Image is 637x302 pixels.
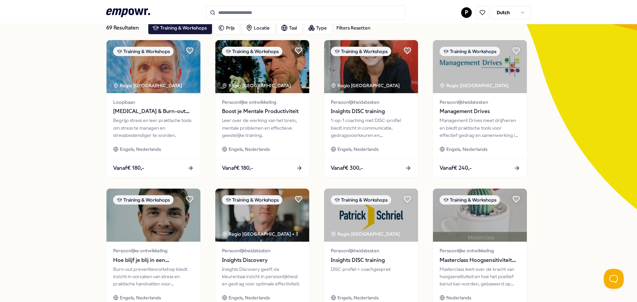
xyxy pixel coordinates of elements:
a: package imageTraining & WorkshopsRegio [GEOGRAPHIC_DATA] Loopbaan[MEDICAL_DATA] & Burn-out Preven... [106,40,201,178]
a: package imageTraining & WorkshopsRegio [GEOGRAPHIC_DATA] PersoonlijkheidstestenManagement DrivesM... [433,40,527,178]
span: Insights DISC training [331,256,411,265]
span: Engels, Nederlands [120,146,161,153]
span: Engels, Nederlands [337,146,379,153]
span: Persoonlijkheidstesten [331,247,411,254]
span: Vanaf € 180,- [113,164,144,172]
span: Management Drives [440,107,520,116]
button: Prijs [214,21,240,34]
span: Engels, Nederlands [229,146,270,153]
img: package image [106,189,200,242]
span: Vanaf € 300,- [331,164,363,172]
span: Nederlands [446,294,471,301]
span: Vanaf € 180,- [222,164,253,172]
div: Masterclass leert over de kracht van hoogsensitiviteit en hoe het positief benut kan worden, geba... [440,266,520,288]
div: Begrijp stress en leer praktische tools om stress te managen en stressbestendiger te worden. [113,117,194,139]
span: Loopbaan [113,98,194,106]
div: Training & Workshops [113,47,174,56]
input: Search for products, categories or subcategories [206,5,405,20]
span: Hoe blijf je blij in een prestatiemaatschappij (workshop) [113,256,194,265]
img: package image [215,40,309,93]
div: Regio [GEOGRAPHIC_DATA] + 3 [222,230,298,238]
span: Insights DISC training [331,107,411,116]
span: Persoonlijke ontwikkeling [440,247,520,254]
div: Management Drives meet drijfveren en biedt praktische tools voor effectief gedrag en samenwerking... [440,117,520,139]
img: package image [324,189,418,242]
div: Training & Workshops [222,195,282,205]
div: Training & Workshops [331,47,391,56]
div: DISC profiel + coachgesprek [331,266,411,288]
div: Regio [GEOGRAPHIC_DATA] [331,230,401,238]
span: Boost je Mentale Productiviteit [222,107,303,116]
img: package image [106,40,200,93]
span: Engels, Nederlands [337,294,379,301]
span: Engels, Nederlands [229,294,270,301]
iframe: Help Scout Beacon - Open [604,269,624,289]
span: Engels, Nederlands [446,146,487,153]
div: Regio [GEOGRAPHIC_DATA] [222,82,292,89]
div: Insights Discovery geeft via kleurentaal inzicht in persoonlijkheid en gedrag voor optimale effec... [222,266,303,288]
div: Training & Workshops [113,195,174,205]
span: Persoonlijkheidstesten [331,98,411,106]
button: Locatie [242,21,275,34]
img: package image [215,189,309,242]
img: package image [433,189,527,242]
img: package image [324,40,418,93]
span: [MEDICAL_DATA] & Burn-out Preventie [113,107,194,116]
button: Type [304,21,332,34]
span: Insights Discovery [222,256,303,265]
span: Vanaf € 240,- [440,164,472,172]
span: Persoonlijke ontwikkeling [113,247,194,254]
div: Regio [GEOGRAPHIC_DATA] [113,82,183,89]
span: Persoonlijkheidstesten [440,98,520,106]
span: Engels, Nederlands [120,294,161,301]
span: Persoonlijke ontwikkeling [222,98,303,106]
div: Regio [GEOGRAPHIC_DATA] [331,82,401,89]
div: 69 Resultaten [106,21,143,34]
div: Training & Workshops [331,195,391,205]
button: Training & Workshops [148,21,212,34]
img: package image [433,40,527,93]
a: package imageTraining & WorkshopsRegio [GEOGRAPHIC_DATA] Persoonlijke ontwikkelingBoost je Mental... [215,40,310,178]
div: Training & Workshops [440,47,500,56]
button: Taal [277,21,303,34]
div: Filters Resetten [336,24,370,31]
div: Burn-out preventieworkshop biedt inzicht in oorzaken van stress en praktische handvatten voor ene... [113,266,194,288]
a: package imageTraining & WorkshopsRegio [GEOGRAPHIC_DATA] PersoonlijkheidstestenInsights DISC trai... [324,40,418,178]
div: Training & Workshops [440,195,500,205]
div: Leer over de werking van het brein, mentale problemen en effectieve geestelijke training. [222,117,303,139]
div: Regio [GEOGRAPHIC_DATA] [440,82,510,89]
div: 1-op-1 coaching met DISC-profiel biedt inzicht in communicatie, gedragsvoorkeuren en ontwikkelpun... [331,117,411,139]
div: Training & Workshops [222,47,282,56]
span: Persoonlijkheidstesten [222,247,303,254]
button: P [461,7,472,18]
span: Masterclass Hoogsensitiviteit een inleiding [440,256,520,265]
